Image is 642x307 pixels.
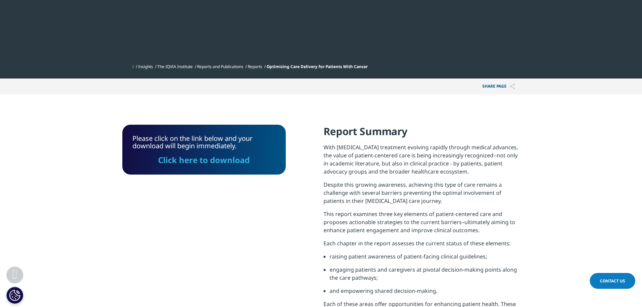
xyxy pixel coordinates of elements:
div: Please click on the link below and your download will begin immediately. [132,135,276,164]
p: Each chapter in the report assesses the current status of these elements: [324,239,520,252]
a: Reports and Publications [197,64,243,69]
p: Share PAGE [477,79,520,94]
p: With [MEDICAL_DATA] treatment evolving rapidly through medical advances, the value of patient-cen... [324,143,520,181]
a: Click here to download [158,154,250,165]
p: Despite this growing awareness, achieving this type of care remains a challenge with several barr... [324,181,520,210]
span: Contact Us [600,278,625,284]
button: Share PAGEShare PAGE [477,79,520,94]
img: Share PAGE [510,84,515,89]
button: 쿠키 설정 [6,287,23,304]
a: The IQVIA Institute [157,64,193,69]
li: engaging patients and caregivers at pivotal decision-making points along the care pathways; [330,266,520,287]
a: Insights [138,64,153,69]
h4: Report Summary [324,125,520,143]
span: Optimizing Care Delivery for Patients With Cancer [267,64,368,69]
a: Contact Us [590,273,635,289]
a: Reports [248,64,262,69]
li: raising patient awareness of patient-facing clinical guidelines; [330,252,520,266]
li: and empowering shared decision-making. [330,287,520,300]
p: This report examines three key elements of patient-centered care and proposes actionable strategi... [324,210,520,239]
